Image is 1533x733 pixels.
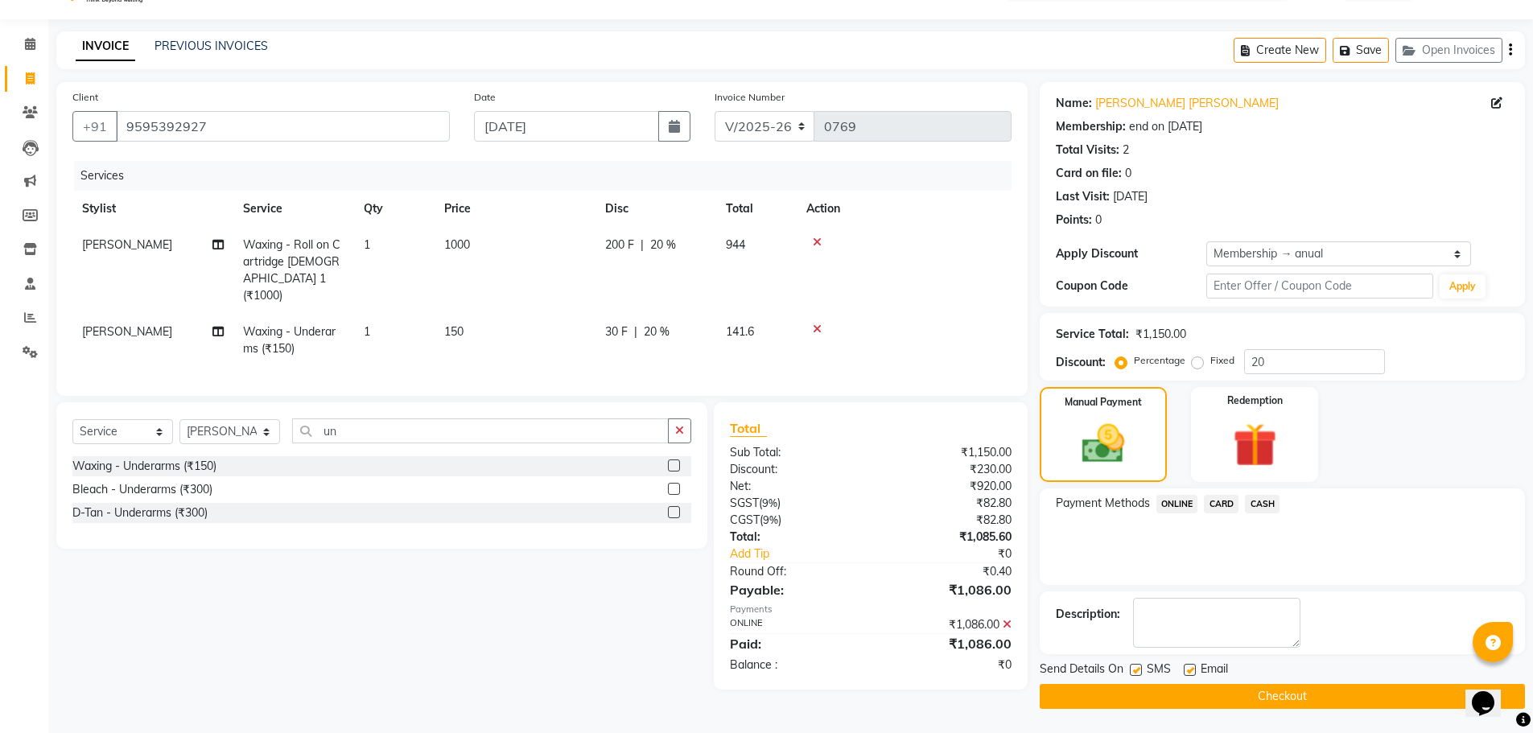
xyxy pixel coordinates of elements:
[1156,495,1198,513] span: ONLINE
[763,513,778,526] span: 9%
[1069,419,1138,468] img: _cash.svg
[871,616,1024,633] div: ₹1,086.00
[364,324,370,339] span: 1
[871,495,1024,512] div: ₹82.80
[896,546,1024,562] div: ₹0
[605,323,628,340] span: 30 F
[1245,495,1280,513] span: CASH
[243,324,336,356] span: Waxing - Underarms (₹150)
[726,237,745,252] span: 944
[1056,118,1126,135] div: Membership:
[72,191,233,227] th: Stylist
[82,237,172,252] span: [PERSON_NAME]
[1465,669,1517,717] iframe: chat widget
[1440,274,1486,299] button: Apply
[641,237,644,253] span: |
[1040,661,1123,681] span: Send Details On
[1333,38,1389,63] button: Save
[1234,38,1326,63] button: Create New
[435,191,595,227] th: Price
[730,603,1011,616] div: Payments
[1206,274,1433,299] input: Enter Offer / Coupon Code
[1065,395,1142,410] label: Manual Payment
[718,478,871,495] div: Net:
[243,237,340,303] span: Waxing - Roll on Cartridge [DEMOGRAPHIC_DATA] 1 (₹1000)
[718,563,871,580] div: Round Off:
[1204,495,1238,513] span: CARD
[730,420,767,437] span: Total
[1095,212,1102,229] div: 0
[354,191,435,227] th: Qty
[1129,118,1202,135] div: end on [DATE]
[233,191,354,227] th: Service
[1210,353,1234,368] label: Fixed
[74,161,1024,191] div: Services
[1123,142,1129,159] div: 2
[716,191,797,227] th: Total
[1113,188,1148,205] div: [DATE]
[116,111,450,142] input: Search by Name/Mobile/Email/Code
[1040,684,1525,709] button: Checkout
[715,90,785,105] label: Invoice Number
[364,237,370,252] span: 1
[1395,38,1502,63] button: Open Invoices
[871,634,1024,653] div: ₹1,086.00
[1056,95,1092,112] div: Name:
[718,444,871,461] div: Sub Total:
[718,495,871,512] div: ( )
[72,504,208,521] div: D-Tan - Underarms (₹300)
[730,513,760,527] span: CGST
[871,529,1024,546] div: ₹1,085.60
[1056,326,1129,343] div: Service Total:
[718,512,871,529] div: ( )
[1227,393,1283,408] label: Redemption
[871,563,1024,580] div: ₹0.40
[1056,188,1110,205] div: Last Visit:
[718,657,871,673] div: Balance :
[72,111,117,142] button: +91
[1125,165,1131,182] div: 0
[871,512,1024,529] div: ₹82.80
[72,90,98,105] label: Client
[444,237,470,252] span: 1000
[1056,495,1150,512] span: Payment Methods
[1056,245,1207,262] div: Apply Discount
[595,191,716,227] th: Disc
[76,32,135,61] a: INVOICE
[718,580,871,599] div: Payable:
[1219,418,1291,472] img: _gift.svg
[718,634,871,653] div: Paid:
[726,324,754,339] span: 141.6
[634,323,637,340] span: |
[292,418,669,443] input: Search or Scan
[1201,661,1228,681] span: Email
[762,496,777,509] span: 9%
[1056,212,1092,229] div: Points:
[718,461,871,478] div: Discount:
[1147,661,1171,681] span: SMS
[871,657,1024,673] div: ₹0
[797,191,1012,227] th: Action
[650,237,676,253] span: 20 %
[1056,165,1122,182] div: Card on file:
[871,444,1024,461] div: ₹1,150.00
[605,237,634,253] span: 200 F
[1056,354,1106,371] div: Discount:
[718,616,871,633] div: ONLINE
[718,546,896,562] a: Add Tip
[1056,606,1120,623] div: Description:
[1056,142,1119,159] div: Total Visits:
[444,324,464,339] span: 150
[644,323,670,340] span: 20 %
[871,478,1024,495] div: ₹920.00
[72,458,216,475] div: Waxing - Underarms (₹150)
[72,481,212,498] div: Bleach - Underarms (₹300)
[474,90,496,105] label: Date
[718,529,871,546] div: Total:
[730,496,759,510] span: SGST
[82,324,172,339] span: [PERSON_NAME]
[1095,95,1279,112] a: [PERSON_NAME] [PERSON_NAME]
[1134,353,1185,368] label: Percentage
[155,39,268,53] a: PREVIOUS INVOICES
[1056,278,1207,294] div: Coupon Code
